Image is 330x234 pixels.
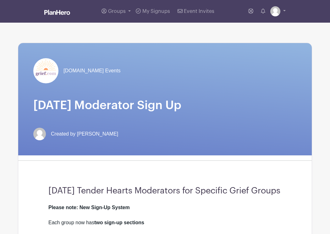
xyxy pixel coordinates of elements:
div: Each group now has [48,219,282,234]
span: My Signups [142,9,170,14]
strong: two sign-up sections [94,220,144,225]
h1: [DATE] Moderator Sign Up [33,98,297,113]
strong: Please note: New Sign-Up System [48,205,130,210]
h3: [DATE] Tender Hearts Moderators for Specific Grief Groups [48,186,282,196]
img: logo_white-6c42ec7e38ccf1d336a20a19083b03d10ae64f83f12c07503d8b9e83406b4c7d.svg [44,10,70,15]
span: [DOMAIN_NAME] Events [63,67,120,75]
img: default-ce2991bfa6775e67f084385cd625a349d9dcbb7a52a09fb2fda1e96e2d18dcdb.png [33,128,46,140]
img: grief-logo-planhero.png [33,58,58,83]
img: default-ce2991bfa6775e67f084385cd625a349d9dcbb7a52a09fb2fda1e96e2d18dcdb.png [270,6,280,16]
span: Created by [PERSON_NAME] [51,130,118,138]
span: Event Invites [184,9,214,14]
span: Groups [108,9,126,14]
